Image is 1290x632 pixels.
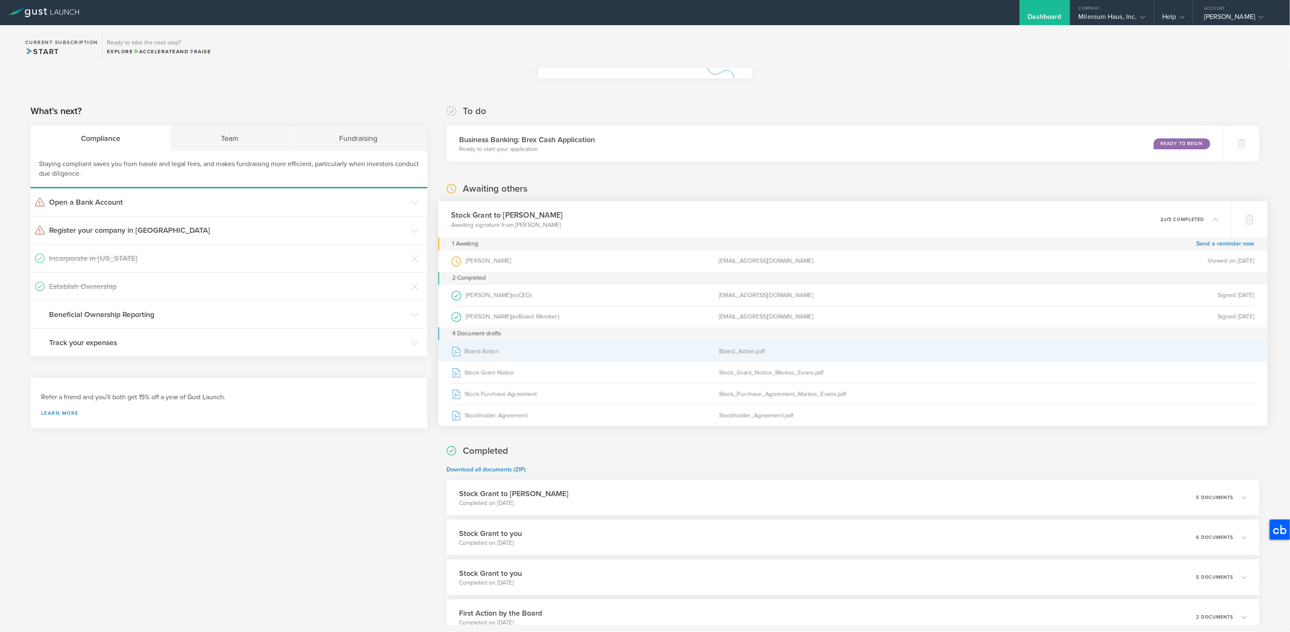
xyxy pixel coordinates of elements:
div: Stock_Grant_Notice_Markos_Evans.pdf [719,362,987,383]
div: [PERSON_NAME] [452,250,719,272]
h3: Refer a friend and you'll both get 15% off a year of Gust Launch. [41,393,417,402]
div: Stock_Purchase_Agreement_Markos_Evans.pdf [719,383,987,404]
div: Business Banking: Brex Cash ApplicationReady to start your applicationReady to Begin [446,126,1224,161]
div: Signed [DATE] [987,285,1255,306]
h3: Open a Bank Account [49,197,407,208]
div: Help [1163,13,1185,25]
span: (as [511,291,518,299]
div: Ready to Begin [1154,138,1210,149]
div: Stockholder_Agreement.pdf [719,405,987,426]
p: Completed on [DATE] [459,579,522,587]
p: Completed on [DATE] [459,499,568,507]
div: Dashboard [1028,13,1062,25]
p: 2 documents [1196,615,1233,619]
p: 2 3 completed [1160,217,1204,221]
span: and [133,49,189,55]
div: Explore [107,48,211,55]
span: CEO [519,291,531,299]
div: Signed [DATE] [987,306,1255,328]
p: Completed on [DATE] [459,619,542,627]
h3: Stock Grant to you [459,528,522,539]
h3: Track your expenses [49,337,407,348]
p: Ready to start your application [459,145,595,153]
span: ) [530,291,532,299]
h2: Awaiting others [463,183,527,195]
h3: Ready to take the next step? [107,40,211,46]
h2: Current Subscription [25,40,98,45]
div: Ready to take the next step?ExploreAccelerateandRaise [102,34,215,60]
a: Download all documents (ZIP) [446,466,526,473]
h3: Establish Ownership [49,281,407,292]
span: Raise [189,49,211,55]
div: 4 Document drafts [439,328,1267,341]
div: Stock Grant Notice [452,362,719,383]
h2: Completed [463,445,508,457]
div: [EMAIL_ADDRESS][DOMAIN_NAME] [719,250,987,272]
div: Board_Action.pdf [719,341,987,362]
h3: Stock Grant to you [459,568,522,579]
div: [EMAIL_ADDRESS][DOMAIN_NAME] [719,285,987,306]
div: [PERSON_NAME] [1204,13,1275,25]
p: 5 documents [1196,495,1233,500]
div: [PERSON_NAME] [452,306,719,328]
div: [EMAIL_ADDRESS][DOMAIN_NAME] [719,306,987,328]
h2: What's next? [31,105,82,117]
div: [PERSON_NAME] [452,285,719,306]
span: (as [511,313,518,320]
h3: Stock Grant to [PERSON_NAME] [459,488,568,499]
h3: Business Banking: Brex Cash Application [459,134,595,145]
span: Board Member [519,313,558,320]
h3: Register your company in [GEOGRAPHIC_DATA] [49,225,407,236]
div: Stockholder Agreement [452,405,719,426]
span: Accelerate [133,49,176,55]
span: ) [558,313,559,320]
div: Board Action [452,341,719,362]
a: Send a reminder now [1197,237,1255,250]
h3: Stock Grant to [PERSON_NAME] [452,210,563,221]
span: Start [25,47,59,56]
p: Awaiting signature from [PERSON_NAME] [452,221,563,229]
p: 5 documents [1196,575,1233,580]
div: Milenium Haus, Inc. [1079,13,1145,25]
div: 2 Completed [439,272,1267,285]
div: Team [171,126,289,151]
h3: Incorporate in [US_STATE] [49,253,407,264]
p: 6 documents [1196,535,1233,540]
p: Completed on [DATE] [459,539,522,547]
div: Viewed on [DATE] [987,250,1255,272]
h2: To do [463,105,486,117]
div: Fundraising [289,126,427,151]
a: Learn more [41,411,417,416]
div: Compliance [31,126,171,151]
div: 1 Awaiting [452,237,478,250]
h3: First Action by the Board [459,608,542,619]
div: Staying compliant saves you from hassle and legal fees, and makes fundraising more efficient, par... [31,151,427,188]
div: Stock Purchase Agreement [452,383,719,404]
em: of [1164,216,1169,222]
h3: Beneficial Ownership Reporting [49,309,407,320]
